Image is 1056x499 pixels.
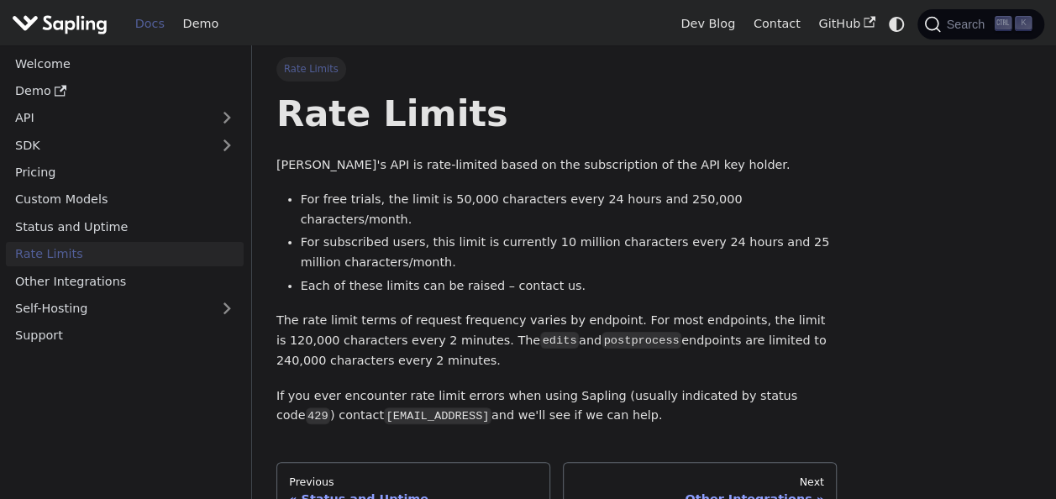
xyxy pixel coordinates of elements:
a: Sapling.ai [12,12,113,36]
kbd: K [1015,16,1032,31]
a: Contact [744,11,810,37]
h1: Rate Limits [276,91,837,136]
code: [EMAIL_ADDRESS] [384,407,491,424]
a: Custom Models [6,187,244,212]
a: Demo [174,11,228,37]
a: Docs [126,11,174,37]
a: Support [6,323,244,348]
a: Other Integrations [6,269,244,293]
a: Self-Hosting [6,297,244,321]
li: Each of these limits can be raised – contact us. [301,276,838,297]
button: Search (Ctrl+K) [917,9,1043,39]
p: The rate limit terms of request frequency varies by endpoint. For most endpoints, the limit is 12... [276,311,837,370]
a: Status and Uptime [6,214,244,239]
code: 429 [306,407,330,424]
a: Rate Limits [6,242,244,266]
a: GitHub [809,11,884,37]
div: Previous [289,475,538,489]
a: SDK [6,133,210,157]
button: Switch between dark and light mode (currently system mode) [885,12,909,36]
p: If you ever encounter rate limit errors when using Sapling (usually indicated by status code ) co... [276,386,837,427]
p: [PERSON_NAME]'s API is rate-limited based on the subscription of the API key holder. [276,155,837,176]
span: Search [941,18,995,31]
a: Pricing [6,160,244,185]
nav: Breadcrumbs [276,57,837,81]
span: Rate Limits [276,57,346,81]
li: For free trials, the limit is 50,000 characters every 24 hours and 250,000 characters/month. [301,190,838,230]
a: Welcome [6,51,244,76]
button: Expand sidebar category 'SDK' [210,133,244,157]
li: For subscribed users, this limit is currently 10 million characters every 24 hours and 25 million... [301,233,838,273]
code: postprocess [602,332,681,349]
a: API [6,106,210,130]
div: Next [575,475,824,489]
img: Sapling.ai [12,12,108,36]
a: Demo [6,79,244,103]
a: Dev Blog [671,11,743,37]
code: edits [540,332,579,349]
button: Expand sidebar category 'API' [210,106,244,130]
